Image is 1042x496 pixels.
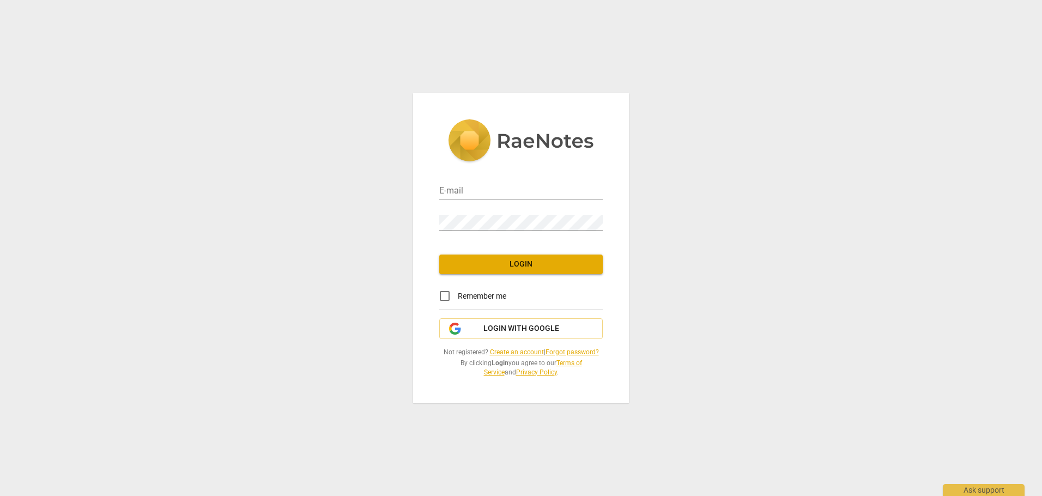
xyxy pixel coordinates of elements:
[439,255,603,274] button: Login
[492,359,508,367] b: Login
[483,323,559,334] span: Login with Google
[490,348,544,356] a: Create an account
[448,119,594,164] img: 5ac2273c67554f335776073100b6d88f.svg
[516,368,557,376] a: Privacy Policy
[439,359,603,377] span: By clicking you agree to our and .
[943,484,1025,496] div: Ask support
[458,291,506,302] span: Remember me
[546,348,599,356] a: Forgot password?
[484,359,582,376] a: Terms of Service
[439,348,603,357] span: Not registered? |
[439,318,603,339] button: Login with Google
[448,259,594,270] span: Login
